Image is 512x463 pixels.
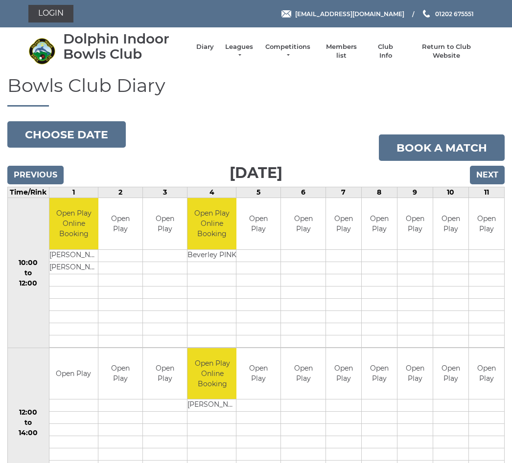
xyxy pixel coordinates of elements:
a: Email [EMAIL_ADDRESS][DOMAIN_NAME] [281,9,404,19]
img: Phone us [423,10,430,18]
td: [PERSON_NAME] [187,399,237,412]
td: Open Play [469,348,504,399]
td: Open Play [236,348,280,399]
td: Open Play Online Booking [187,198,236,249]
a: Diary [196,43,214,51]
td: 9 [397,187,433,198]
img: Email [281,10,291,18]
td: Open Play [433,348,468,399]
div: Dolphin Indoor Bowls Club [63,31,186,62]
td: Open Play [326,348,361,399]
td: Time/Rink [8,187,49,198]
td: Beverley PINK [187,249,236,262]
button: Choose date [7,121,126,148]
span: [EMAIL_ADDRESS][DOMAIN_NAME] [295,10,404,17]
td: Open Play [143,198,187,249]
a: Competitions [264,43,311,60]
td: Open Play [49,348,98,399]
span: 01202 675551 [435,10,474,17]
td: 10 [433,187,468,198]
td: 5 [236,187,280,198]
td: Open Play [236,198,280,249]
input: Previous [7,166,64,184]
td: Open Play [281,348,325,399]
a: Phone us 01202 675551 [421,9,474,19]
td: Open Play Online Booking [187,348,237,399]
td: Open Play [362,348,397,399]
input: Next [470,166,505,184]
td: Open Play [326,198,361,249]
td: 11 [468,187,504,198]
td: 10:00 to 12:00 [8,198,49,348]
td: Open Play [433,198,468,249]
td: Open Play [397,198,433,249]
td: Open Play [98,198,142,249]
td: 2 [98,187,142,198]
td: [PERSON_NAME] [49,262,99,274]
td: 6 [281,187,326,198]
td: Open Play [469,198,504,249]
td: Open Play Online Booking [49,198,99,249]
a: Login [28,5,73,22]
h1: Bowls Club Diary [7,75,505,107]
a: Return to Club Website [410,43,484,60]
a: Club Info [372,43,400,60]
a: Book a match [379,134,505,161]
a: Leagues [224,43,255,60]
td: Open Play [98,348,142,399]
img: Dolphin Indoor Bowls Club [28,38,55,65]
td: Open Play [362,198,397,249]
td: Open Play [397,348,433,399]
td: 7 [326,187,361,198]
td: [PERSON_NAME] [49,249,99,262]
a: Members list [321,43,361,60]
td: 3 [142,187,187,198]
td: 4 [187,187,236,198]
td: Open Play [143,348,187,399]
td: 8 [361,187,397,198]
td: Open Play [281,198,325,249]
td: 1 [49,187,98,198]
